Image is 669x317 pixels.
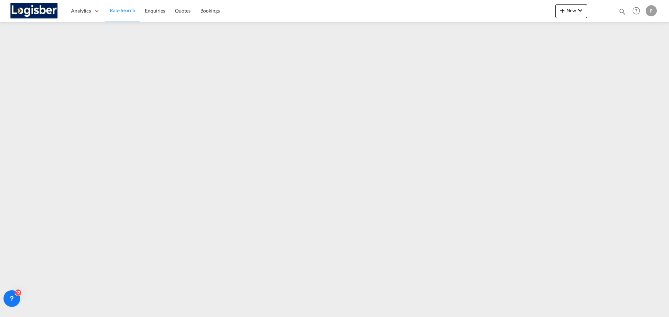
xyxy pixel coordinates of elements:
div: Help [630,5,646,17]
span: New [558,8,584,13]
div: icon-magnify [618,8,626,18]
span: Help [630,5,642,17]
button: icon-plus 400-fgNewicon-chevron-down [555,4,587,18]
div: P [646,5,657,16]
img: d7a75e507efd11eebffa5922d020a472.png [10,3,57,19]
span: Quotes [175,8,190,14]
span: Rate Search [110,7,135,13]
span: Bookings [200,8,220,14]
md-icon: icon-magnify [618,8,626,15]
md-icon: icon-plus 400-fg [558,6,567,15]
md-icon: icon-chevron-down [576,6,584,15]
span: Enquiries [145,8,165,14]
span: Analytics [71,7,91,14]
